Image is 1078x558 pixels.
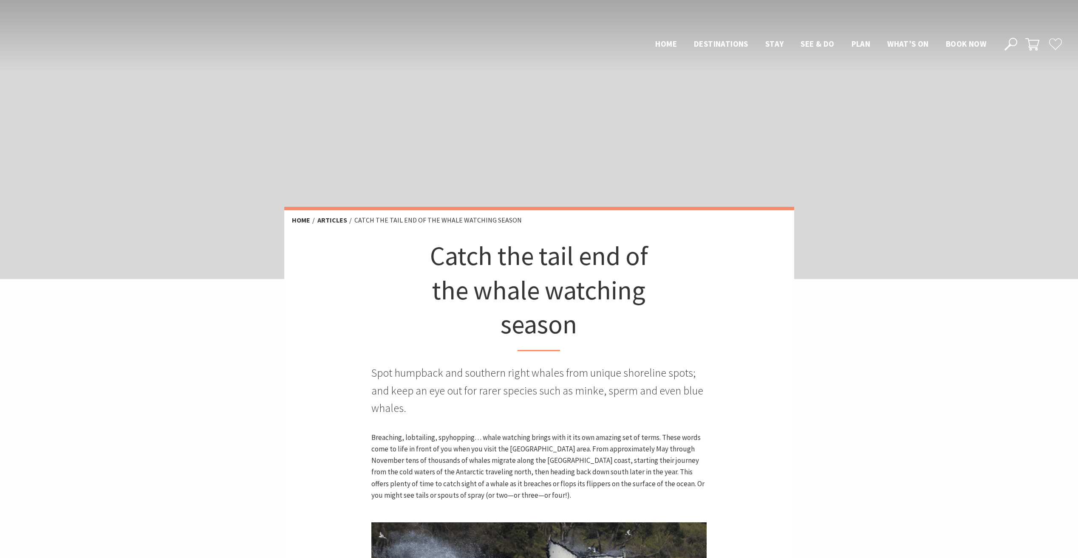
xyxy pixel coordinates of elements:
[765,39,784,49] span: Stay
[371,432,707,501] p: Breaching, lobtailing, spyhopping… whale watching brings with it its own amazing set of terms. Th...
[655,39,677,49] span: Home
[647,37,995,51] nav: Main Menu
[317,216,347,225] a: Articles
[852,39,871,49] span: Plan
[887,39,929,49] span: What’s On
[413,239,665,351] h1: Catch the tail end of the whale watching season
[694,39,748,49] span: Destinations
[354,215,522,226] li: Catch the tail end of the whale watching season
[292,216,310,225] a: Home
[946,39,986,49] span: Book now
[371,364,707,417] p: Spot humpback and southern right whales from unique shoreline spots; and keep an eye out for rare...
[801,39,834,49] span: See & Do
